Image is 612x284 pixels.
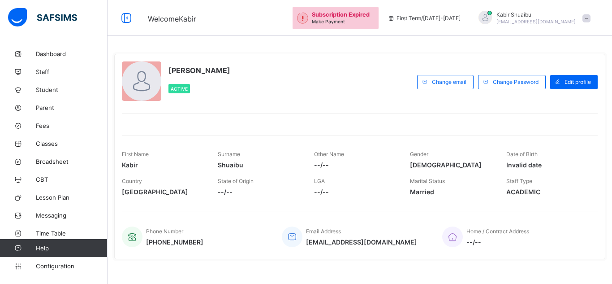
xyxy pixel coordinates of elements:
span: Change email [432,79,466,85]
span: ACADEMIC [506,188,589,196]
span: Subscription Expired [312,11,370,18]
span: LGA [314,178,325,184]
span: State of Origin [218,178,254,184]
span: Help [36,245,107,252]
span: Lesson Plan [36,194,108,201]
span: Marital Status [410,178,445,184]
span: --/-- [314,188,397,196]
span: Broadsheet [36,158,108,165]
span: First Name [122,151,149,157]
span: Phone Number [146,228,183,235]
span: Configuration [36,262,107,270]
span: Kabir [122,161,204,169]
span: Home / Contract Address [466,228,529,235]
span: Country [122,178,142,184]
span: Active [171,86,188,92]
span: Messaging [36,212,108,219]
span: Surname [218,151,240,157]
span: Kabir Shuaibu [496,11,576,18]
span: Invalid date [506,161,589,169]
span: Married [410,188,492,196]
span: [PERSON_NAME] [168,66,230,75]
span: [PHONE_NUMBER] [146,238,203,246]
span: --/-- [314,161,397,169]
span: Dashboard [36,50,108,57]
span: Classes [36,140,108,147]
span: [DEMOGRAPHIC_DATA] [410,161,492,169]
span: Staff [36,68,108,75]
span: Welcome Kabir [148,14,196,23]
span: Email Address [306,228,341,235]
span: Student [36,86,108,93]
span: Date of Birth [506,151,538,157]
span: Gender [410,151,428,157]
span: --/-- [218,188,300,196]
span: Time Table [36,230,108,237]
span: Make Payment [312,19,345,24]
span: [EMAIL_ADDRESS][DOMAIN_NAME] [496,19,576,24]
span: [GEOGRAPHIC_DATA] [122,188,204,196]
img: outstanding-1.146d663e52f09953f639664a84e30106.svg [297,13,308,24]
span: Parent [36,104,108,111]
span: [EMAIL_ADDRESS][DOMAIN_NAME] [306,238,417,246]
span: Shuaibu [218,161,300,169]
img: safsims [8,8,77,27]
span: Fees [36,122,108,129]
span: Other Name [314,151,344,157]
div: KabirShuaibu [470,11,595,26]
span: CBT [36,176,108,183]
span: session/term information [388,15,461,22]
span: --/-- [466,238,529,246]
span: Change Password [493,79,539,85]
span: Edit profile [565,79,591,85]
span: Staff Type [506,178,532,184]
